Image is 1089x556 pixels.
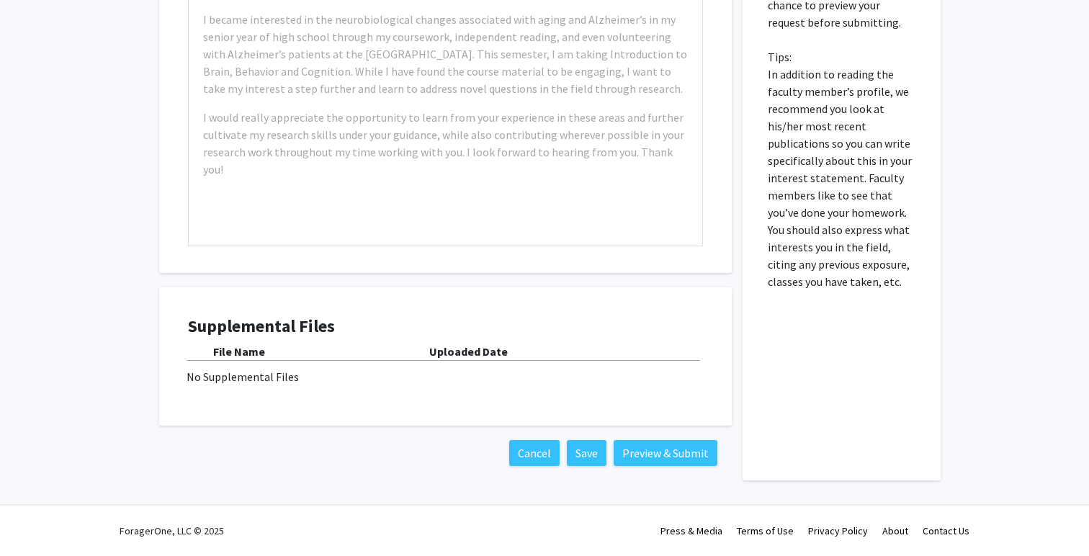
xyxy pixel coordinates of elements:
[429,344,508,359] b: Uploaded Date
[882,524,908,537] a: About
[213,344,265,359] b: File Name
[187,368,704,385] div: No Supplemental Files
[188,316,703,337] h4: Supplemental Files
[660,524,722,537] a: Press & Media
[203,109,688,178] p: I would really appreciate the opportunity to learn from your experience in these areas and furthe...
[11,491,61,545] iframe: Chat
[120,506,224,556] div: ForagerOne, LLC © 2025
[567,440,606,466] button: Save
[737,524,794,537] a: Terms of Use
[203,11,688,97] p: I became interested in the neurobiological changes associated with aging and Alzheimer’s in my se...
[509,440,560,466] button: Cancel
[614,440,717,466] button: Preview & Submit
[923,524,969,537] a: Contact Us
[808,524,868,537] a: Privacy Policy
